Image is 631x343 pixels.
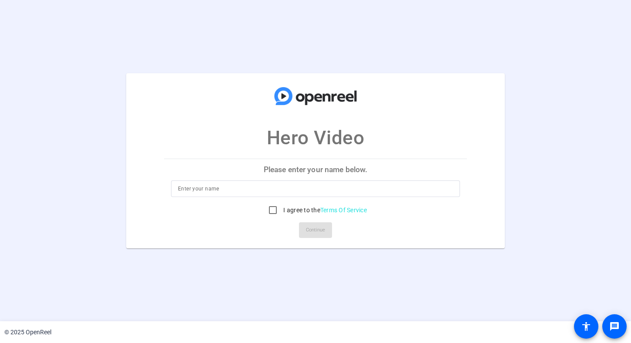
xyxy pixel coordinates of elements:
[4,328,51,337] div: © 2025 OpenReel
[320,207,367,214] a: Terms Of Service
[178,183,453,194] input: Enter your name
[164,159,467,180] p: Please enter your name below.
[581,321,591,332] mat-icon: accessibility
[267,123,365,152] p: Hero Video
[609,321,620,332] mat-icon: message
[282,206,367,214] label: I agree to the
[272,82,359,110] img: company-logo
